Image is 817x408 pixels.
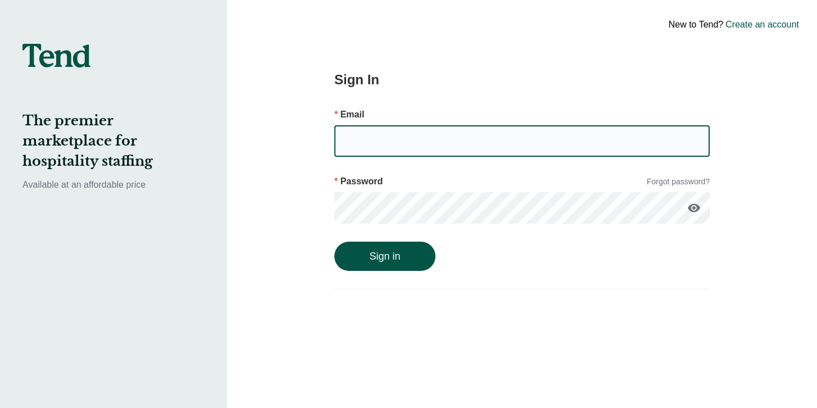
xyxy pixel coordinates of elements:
p: Available at an affordable price [22,178,205,192]
img: tend-logo [22,44,90,67]
p: Email [334,108,710,121]
p: Password [334,175,383,188]
button: Sign in [334,242,435,271]
h2: Sign In [334,70,710,90]
h2: The premier marketplace for hospitality staffing [22,111,205,171]
a: Forgot password? [647,176,710,188]
a: Create an account [725,18,799,31]
i: visibility [687,201,701,215]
